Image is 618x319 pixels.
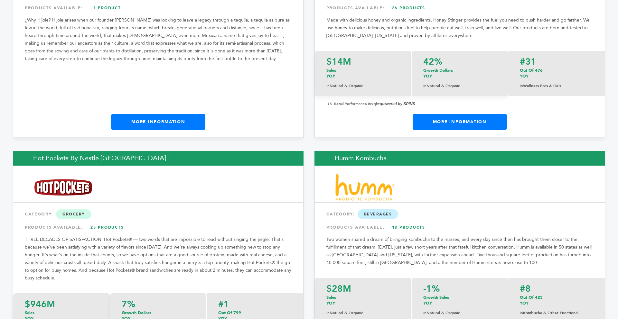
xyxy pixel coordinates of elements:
a: More Information [413,114,507,130]
span: Grocery [56,209,91,219]
p: Two women shared a dream of bringing kombucha to the masses, and every day since then has brought... [326,236,593,267]
p: U.S. Retail Performance Insights [326,100,593,108]
div: PRODUCTS AVAILABLE: [25,2,292,14]
div: CATEGORY: [326,208,593,220]
p: Growth Dollars [423,68,496,79]
div: PRODUCTS AVAILABLE: [25,222,292,233]
p: 42% [423,57,496,66]
p: -1% [423,284,496,293]
span: YOY [326,73,335,79]
img: Humm Kombucha [335,174,395,201]
div: PRODUCTS AVAILABLE: [326,2,593,14]
span: YOY [423,300,432,306]
p: Natural & Organic [423,309,496,317]
p: 7% [122,300,195,309]
p: Growth Sales [423,295,496,306]
h2: Hot Pockets by Nestle [GEOGRAPHIC_DATA] [13,151,304,166]
p: Natural & Organic [326,82,400,90]
p: #8 [520,284,593,293]
p: Natural & Organic [326,309,400,317]
p: Wellness Bars & Gels [520,82,593,90]
p: Made with delicious honey and organic ingredients, Honey Stinger provides the fuel you need to pu... [326,16,593,40]
p: $14M [326,57,400,66]
p: $946M [25,300,98,309]
div: PRODUCTS AVAILABLE: [326,222,593,233]
span: YOY [423,73,432,79]
p: Out of 476 [520,68,593,79]
span: in [423,310,426,315]
span: Beverages [358,209,398,219]
a: More Information [111,114,205,130]
img: Hot Pockets by Nestle USA [33,177,93,198]
span: in [520,83,523,88]
span: YOY [520,300,529,306]
span: in [326,83,330,88]
p: #31 [520,57,593,66]
span: in [520,310,523,315]
h2: Humm Kombucha [314,151,605,166]
p: Sales [326,68,400,79]
p: $28M [326,284,400,293]
span: in [326,310,330,315]
p: THREE DECADES OF SATISFACTION! Hot Pockets® — two words that are impossible to read without singi... [25,236,292,282]
p: Natural & Organic [423,82,496,90]
a: 1 Product [85,2,130,14]
a: 13 Products [386,222,431,233]
p: ¿Why Híjole? Hijole arises when our founder [PERSON_NAME] was looking to leave a legacy through a... [25,16,292,63]
span: in [423,83,426,88]
a: 26 Products [386,2,431,14]
span: YOY [520,73,529,79]
strong: powered by SPINS [381,102,415,106]
span: YOY [326,300,335,306]
a: 25 Products [85,222,130,233]
p: Sales [326,295,400,306]
p: #1 [218,300,292,309]
p: Out of 423 [520,295,593,306]
div: CATEGORY: [25,208,292,220]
